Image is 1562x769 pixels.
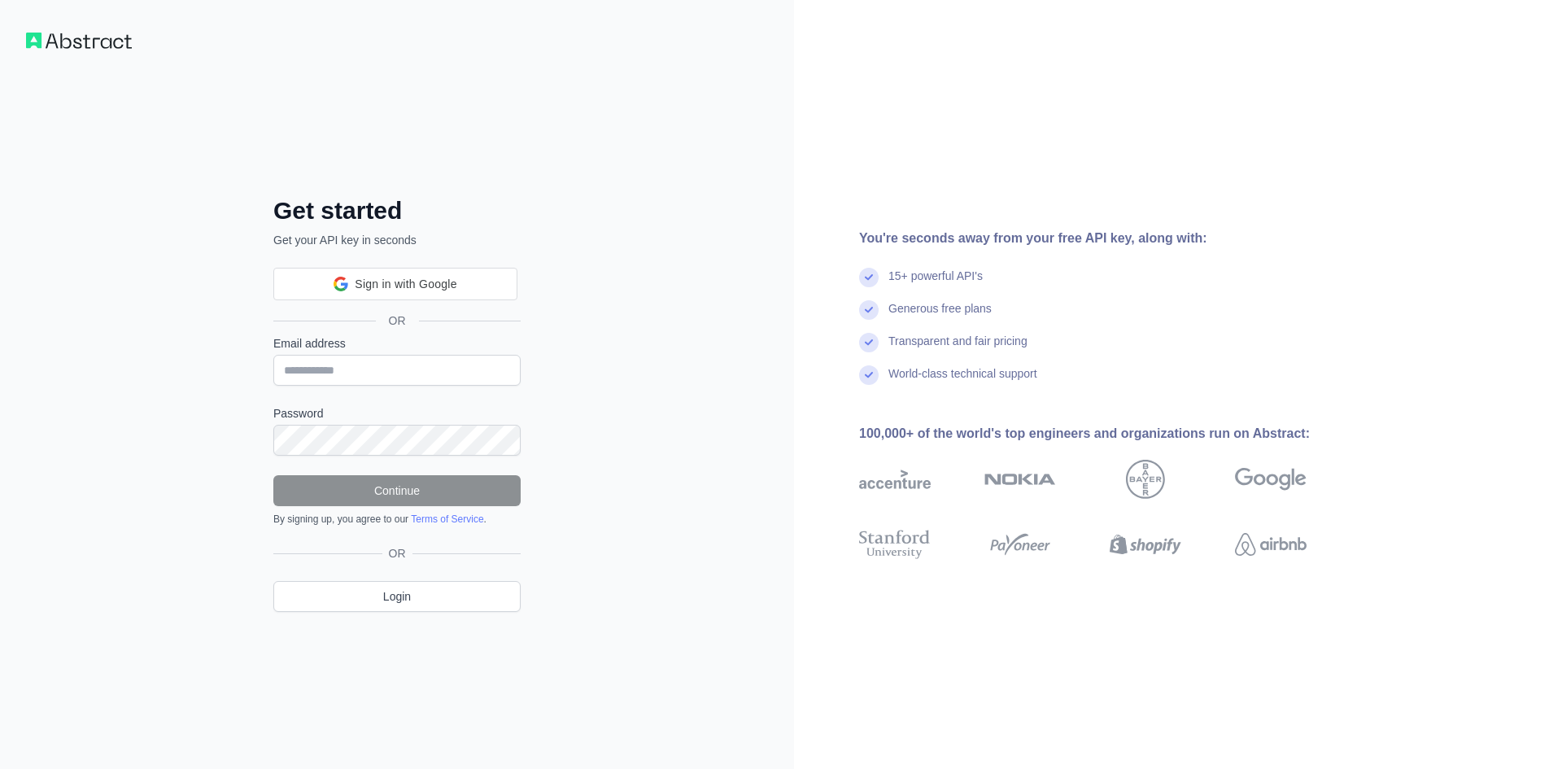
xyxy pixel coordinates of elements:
[273,335,521,352] label: Email address
[1235,527,1307,562] img: airbnb
[859,424,1359,443] div: 100,000+ of the world's top engineers and organizations run on Abstract:
[273,581,521,612] a: Login
[1126,460,1165,499] img: bayer
[355,276,456,293] span: Sign in with Google
[888,268,983,300] div: 15+ powerful API's
[376,312,419,329] span: OR
[273,475,521,506] button: Continue
[273,196,521,225] h2: Get started
[888,300,992,333] div: Generous free plans
[859,365,879,385] img: check mark
[888,333,1028,365] div: Transparent and fair pricing
[984,460,1056,499] img: nokia
[26,33,132,49] img: Workflow
[859,268,879,287] img: check mark
[411,513,483,525] a: Terms of Service
[273,268,517,300] div: Sign in with Google
[859,527,931,562] img: stanford university
[1110,527,1181,562] img: shopify
[859,300,879,320] img: check mark
[859,333,879,352] img: check mark
[859,229,1359,248] div: You're seconds away from your free API key, along with:
[382,545,412,561] span: OR
[273,232,521,248] p: Get your API key in seconds
[859,460,931,499] img: accenture
[888,365,1037,398] div: World-class technical support
[273,513,521,526] div: By signing up, you agree to our .
[1235,460,1307,499] img: google
[984,527,1056,562] img: payoneer
[273,405,521,422] label: Password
